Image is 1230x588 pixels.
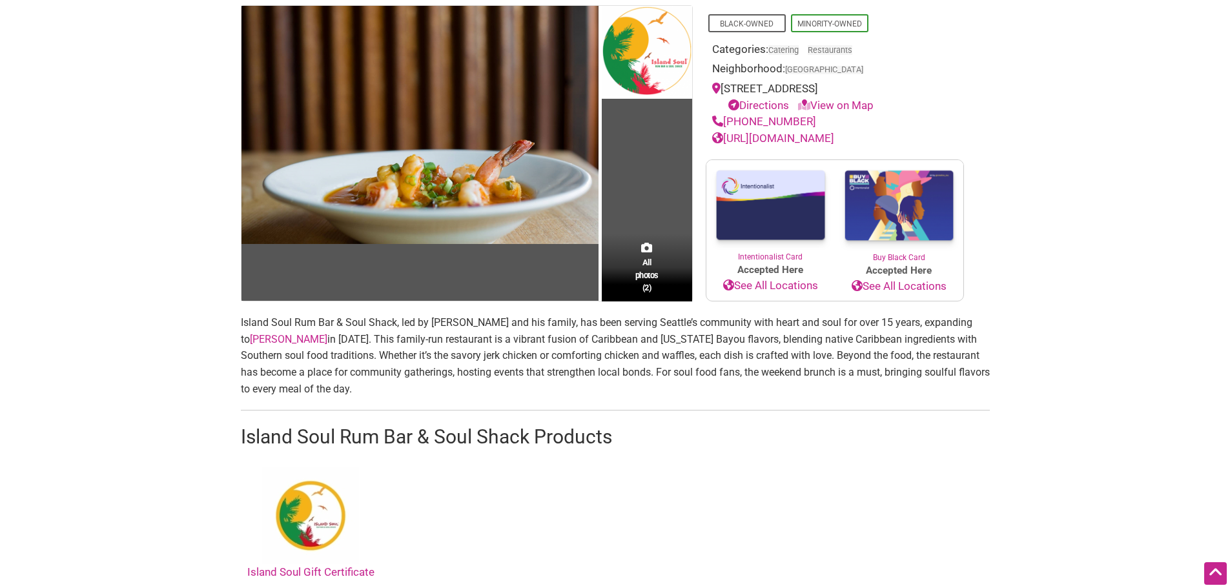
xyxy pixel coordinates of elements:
a: Directions [728,99,789,112]
a: Buy Black Card [835,160,963,263]
span: All photos (2) [635,256,659,293]
a: See All Locations [835,278,963,295]
span: [GEOGRAPHIC_DATA] [785,66,863,74]
a: Restaurants [808,45,852,55]
span: Accepted Here [706,263,835,278]
a: View on Map [798,99,874,112]
a: Island Soul Gift Certificate [247,467,374,578]
img: Island Soul Rum Bar & Soul Shack [241,6,599,244]
a: See All Locations [706,278,835,294]
div: Scroll Back to Top [1204,562,1227,585]
a: [URL][DOMAIN_NAME] [712,132,834,145]
a: Minority-Owned [797,19,862,28]
span: Accepted Here [835,263,963,278]
div: Categories: [712,41,958,61]
a: Catering [768,45,799,55]
a: Black-Owned [720,19,774,28]
a: Intentionalist Card [706,160,835,263]
h2: Island Soul Rum Bar & Soul Shack Products [241,423,990,451]
img: Buy Black Card [835,160,963,252]
div: [STREET_ADDRESS] [712,81,958,114]
a: [PHONE_NUMBER] [712,115,816,128]
div: Neighborhood: [712,61,958,81]
a: [PERSON_NAME] [250,333,327,345]
img: Intentionalist Card [706,160,835,251]
p: Island Soul Rum Bar & Soul Shack, led by [PERSON_NAME] and his family, has been serving Seattle’s... [241,314,990,397]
